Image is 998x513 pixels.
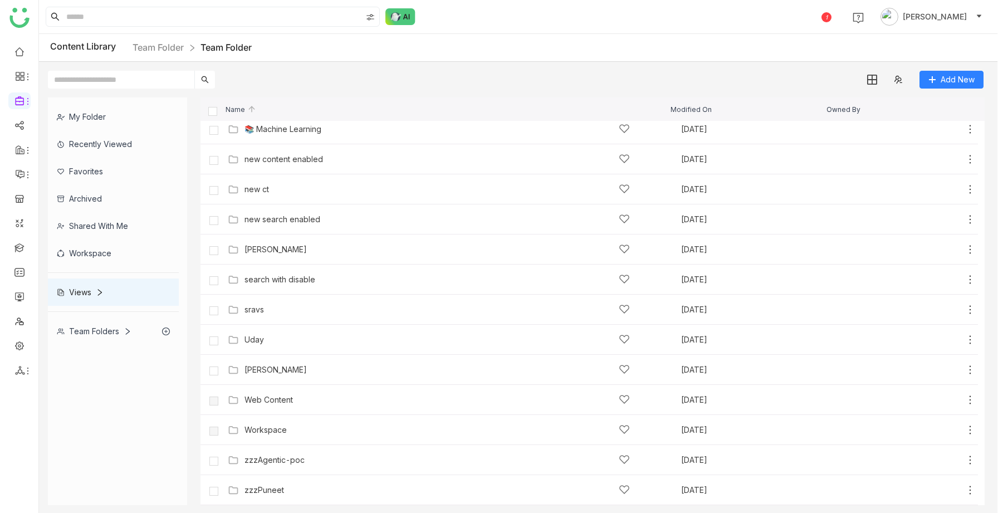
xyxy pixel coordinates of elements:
a: zzzPuneet [244,486,284,495]
div: [DATE] [681,306,826,314]
img: ask-buddy-normal.svg [385,8,415,25]
div: Views [57,287,104,297]
div: Favorites [48,158,179,185]
div: [DATE] [681,426,826,434]
a: new ct [244,185,269,194]
img: arrow-up.svg [247,105,256,114]
div: Shared with me [48,212,179,240]
button: [PERSON_NAME] [878,8,985,26]
img: Folder [228,424,239,436]
a: [PERSON_NAME] [244,245,307,254]
div: [DATE] [681,155,826,163]
div: [DATE] [681,185,826,193]
img: Folder [228,184,239,195]
div: [DATE] [681,125,826,133]
a: search with disable [244,275,315,284]
a: Workspace [244,426,287,434]
img: Folder [228,214,239,225]
img: Folder [228,455,239,466]
img: logo [9,8,30,28]
img: Folder [228,304,239,315]
a: Web Content [244,395,293,404]
img: grid.svg [867,75,877,85]
span: Modified On [671,106,712,113]
div: Content Library [50,41,252,55]
a: Team Folder [133,42,184,53]
img: Folder [228,364,239,375]
a: zzzAgentic-poc [244,456,305,465]
img: Folder [228,394,239,405]
img: Folder [228,154,239,165]
div: 1 [821,12,831,22]
a: sravs [244,305,264,314]
span: Owned By [826,106,860,113]
img: search-type.svg [366,13,375,22]
div: [DATE] [681,486,826,494]
img: help.svg [853,12,864,23]
img: Folder [228,334,239,345]
a: new search enabled [244,215,320,224]
span: Add New [941,74,975,86]
div: Team Folders [57,326,131,336]
div: Recently Viewed [48,130,179,158]
a: Uday [244,335,264,344]
button: Add New [919,71,984,89]
div: [DATE] [681,246,826,253]
a: 📚 Machine Learning [244,125,321,134]
div: [DATE] [681,276,826,284]
div: Archived [48,185,179,212]
div: [DATE] [681,456,826,464]
div: [DATE] [681,336,826,344]
img: Folder [228,485,239,496]
div: My Folder [48,103,179,130]
a: [PERSON_NAME] [244,365,307,374]
img: Folder [228,274,239,285]
div: [DATE] [681,216,826,223]
div: Workspace [48,240,179,267]
img: avatar [880,8,898,26]
img: Folder [228,244,239,255]
a: Team Folder [200,42,252,53]
a: new content enabled [244,155,323,164]
img: Folder [228,124,239,135]
div: [DATE] [681,366,826,374]
div: [DATE] [681,396,826,404]
span: Name [226,106,256,113]
span: [PERSON_NAME] [903,11,967,23]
